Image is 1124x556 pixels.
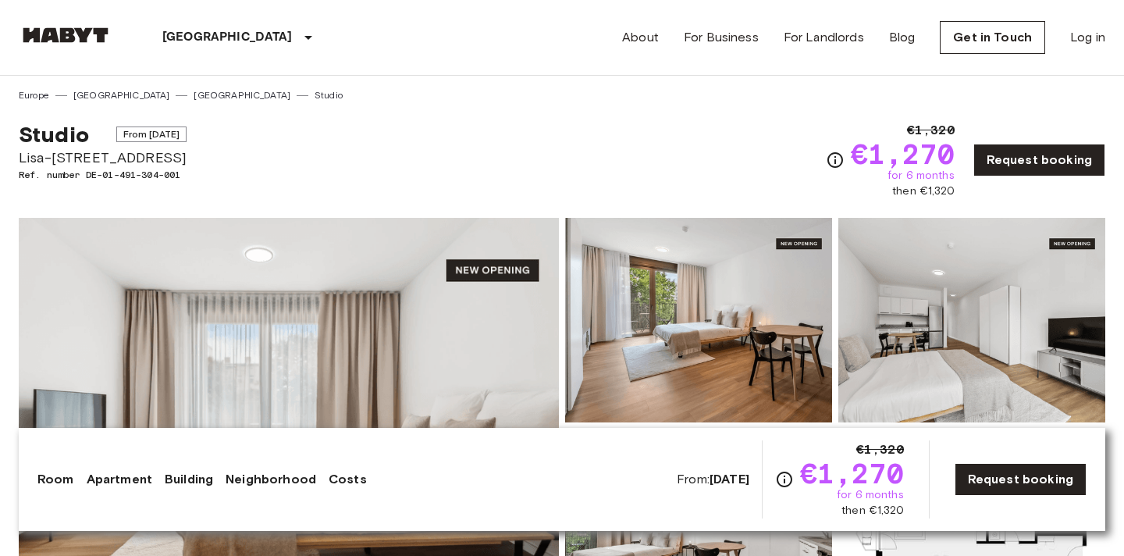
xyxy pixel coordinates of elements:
span: €1,320 [907,121,955,140]
span: €1,270 [851,140,955,168]
a: Room [37,470,74,489]
span: €1,320 [856,440,904,459]
span: for 6 months [837,487,904,503]
a: [GEOGRAPHIC_DATA] [194,88,290,102]
span: From [DATE] [116,127,187,142]
span: Studio [19,121,89,148]
img: Picture of unit DE-01-491-304-001 [838,218,1105,422]
a: Neighborhood [226,470,316,489]
a: Request booking [973,144,1105,176]
img: Picture of unit DE-01-491-304-001 [565,218,832,422]
span: Lisa-[STREET_ADDRESS] [19,148,187,168]
span: From: [677,471,749,488]
a: About [622,28,659,47]
p: [GEOGRAPHIC_DATA] [162,28,293,47]
a: For Landlords [784,28,864,47]
img: Habyt [19,27,112,43]
span: for 6 months [887,168,955,184]
a: Building [165,470,213,489]
a: For Business [684,28,759,47]
a: Request booking [955,463,1087,496]
a: Log in [1070,28,1105,47]
a: Costs [329,470,367,489]
svg: Check cost overview for full price breakdown. Please note that discounts apply to new joiners onl... [775,470,794,489]
span: then €1,320 [892,184,955,199]
b: [DATE] [710,472,749,486]
a: Europe [19,88,49,102]
a: Blog [889,28,916,47]
a: Apartment [87,470,152,489]
a: [GEOGRAPHIC_DATA] [73,88,170,102]
a: Get in Touch [940,21,1045,54]
span: then €1,320 [841,503,904,519]
span: Ref. number DE-01-491-304-001 [19,168,187,182]
a: Studio [315,88,343,102]
svg: Check cost overview for full price breakdown. Please note that discounts apply to new joiners onl... [826,151,845,169]
span: €1,270 [800,459,904,487]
